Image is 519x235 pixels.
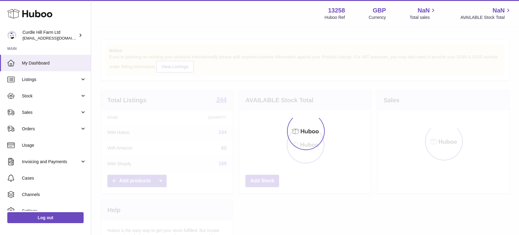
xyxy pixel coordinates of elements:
[22,159,80,165] span: Invoicing and Payments
[460,15,512,20] span: AVAILABLE Stock Total
[22,208,86,214] span: Settings
[22,110,80,115] span: Sales
[460,6,512,20] a: NaN AVAILABLE Stock Total
[417,6,430,15] span: NaN
[22,126,80,132] span: Orders
[7,212,84,223] a: Log out
[410,6,437,20] a: NaN Total sales
[22,93,80,99] span: Stock
[328,6,345,15] strong: 13258
[7,31,16,40] img: internalAdmin-13258@internal.huboo.com
[22,77,80,82] span: Listings
[22,30,77,41] div: Curdle Hill Farm Ltd
[369,15,386,20] div: Currency
[22,175,86,181] span: Cases
[22,36,89,40] span: [EMAIL_ADDRESS][DOMAIN_NAME]
[22,142,86,148] span: Usage
[325,15,345,20] div: Huboo Ref
[22,192,86,198] span: Channels
[410,15,437,20] span: Total sales
[22,60,86,66] span: My Dashboard
[373,6,386,15] strong: GBP
[493,6,505,15] span: NaN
